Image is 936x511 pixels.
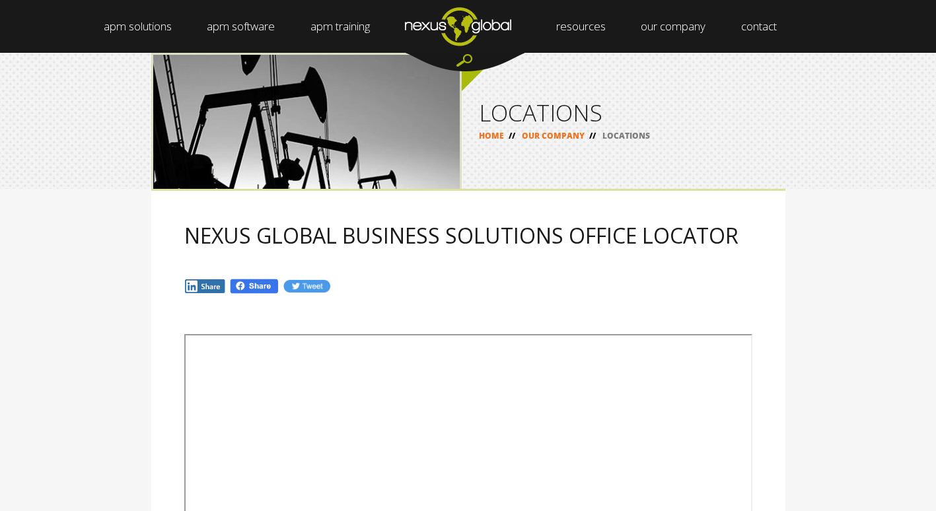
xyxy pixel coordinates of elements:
img: Fb.png [229,278,279,294]
img: Tw.jpg [283,279,330,294]
a: OUR COMPANY [522,130,585,141]
a: HOME [479,130,504,141]
span: // [585,130,600,141]
h1: LOCATIONS [479,101,768,124]
h2: NEXUS GLOBAL BUSINESS SOLUTIONS OFFICE LOCATOR [184,224,752,247]
img: In.jpg [184,279,227,294]
span: // [504,130,520,141]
